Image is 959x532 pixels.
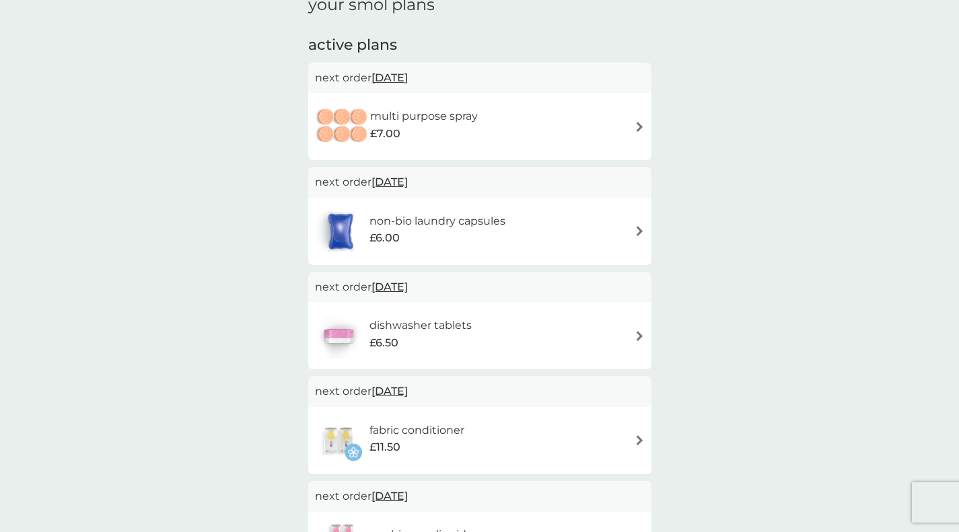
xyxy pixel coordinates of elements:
[371,169,408,195] span: [DATE]
[315,103,370,150] img: multi purpose spray
[371,274,408,300] span: [DATE]
[370,108,478,125] h6: multi purpose spray
[315,383,645,400] p: next order
[315,174,645,191] p: next order
[635,331,645,341] img: arrow right
[315,417,362,464] img: fabric conditioner
[369,422,464,439] h6: fabric conditioner
[369,334,398,352] span: £6.50
[635,122,645,132] img: arrow right
[371,378,408,404] span: [DATE]
[371,65,408,91] span: [DATE]
[369,229,400,247] span: £6.00
[315,488,645,505] p: next order
[370,125,400,143] span: £7.00
[315,69,645,87] p: next order
[315,278,645,296] p: next order
[369,213,505,230] h6: non-bio laundry capsules
[369,317,472,334] h6: dishwasher tablets
[371,483,408,509] span: [DATE]
[315,208,366,255] img: non-bio laundry capsules
[369,439,400,456] span: £11.50
[635,226,645,236] img: arrow right
[308,35,651,56] h2: active plans
[315,312,362,359] img: dishwasher tablets
[635,435,645,445] img: arrow right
